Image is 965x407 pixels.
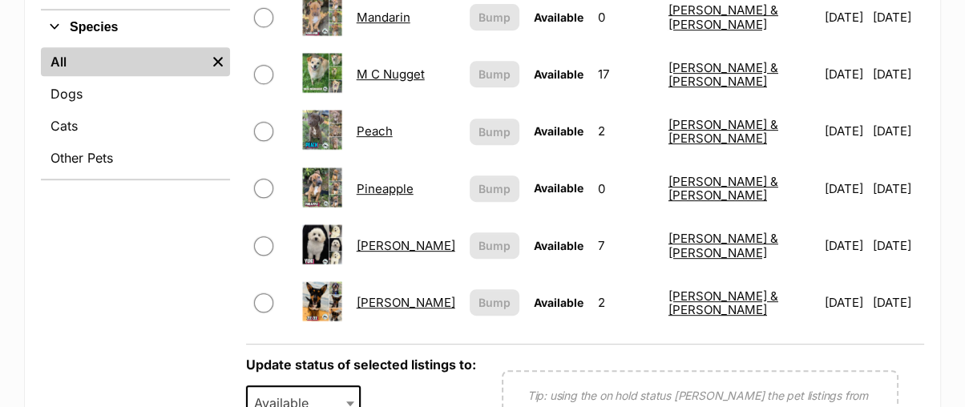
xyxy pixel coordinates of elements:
[470,119,519,145] button: Bump
[818,218,871,273] td: [DATE]
[470,232,519,259] button: Bump
[818,46,871,102] td: [DATE]
[873,103,923,159] td: [DATE]
[592,275,660,330] td: 2
[592,218,660,273] td: 7
[818,103,871,159] td: [DATE]
[470,4,519,30] button: Bump
[357,238,455,253] a: [PERSON_NAME]
[478,237,511,254] span: Bump
[478,9,511,26] span: Bump
[668,288,778,317] a: [PERSON_NAME] & [PERSON_NAME]
[668,2,778,31] a: [PERSON_NAME] & [PERSON_NAME]
[534,181,583,195] span: Available
[478,123,511,140] span: Bump
[668,60,778,89] a: [PERSON_NAME] & [PERSON_NAME]
[357,66,425,82] a: M C Nugget
[668,231,778,260] a: [PERSON_NAME] & [PERSON_NAME]
[873,218,923,273] td: [DATE]
[592,46,660,102] td: 17
[873,275,923,330] td: [DATE]
[534,10,583,24] span: Available
[357,295,455,310] a: [PERSON_NAME]
[357,123,393,139] a: Peach
[478,294,511,311] span: Bump
[470,61,519,87] button: Bump
[41,111,230,140] a: Cats
[357,181,414,196] a: Pineapple
[41,44,230,179] div: Species
[668,117,778,146] a: [PERSON_NAME] & [PERSON_NAME]
[592,103,660,159] td: 2
[357,10,410,25] a: Mandarin
[668,174,778,203] a: [PERSON_NAME] & [PERSON_NAME]
[534,67,583,81] span: Available
[470,289,519,316] button: Bump
[41,47,206,76] a: All
[246,357,476,373] label: Update status of selected listings to:
[818,275,871,330] td: [DATE]
[206,47,230,76] a: Remove filter
[41,143,230,172] a: Other Pets
[470,175,519,202] button: Bump
[534,296,583,309] span: Available
[41,17,230,38] button: Species
[818,161,871,216] td: [DATE]
[41,79,230,108] a: Dogs
[873,161,923,216] td: [DATE]
[873,46,923,102] td: [DATE]
[478,180,511,197] span: Bump
[534,124,583,138] span: Available
[534,239,583,252] span: Available
[478,66,511,83] span: Bump
[592,161,660,216] td: 0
